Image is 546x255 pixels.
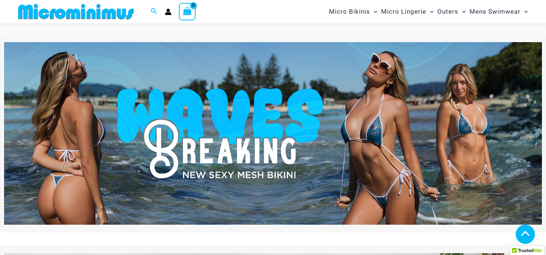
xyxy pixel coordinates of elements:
span: Menu Toggle [370,2,377,21]
span: Micro Bikinis [329,2,370,21]
span: Outers [437,2,458,21]
span: Menu Toggle [520,2,528,21]
a: OutersMenu ToggleMenu Toggle [435,2,468,21]
nav: Site Navigation [326,1,531,22]
a: Micro BikinisMenu ToggleMenu Toggle [327,2,379,21]
a: Search icon link [151,7,157,16]
span: Menu Toggle [426,2,434,21]
img: Waves Breaking Ocean Bikini Pack [4,42,542,225]
a: Account icon link [165,8,172,15]
a: View Shopping Cart, empty [179,3,196,20]
span: Menu Toggle [458,2,466,21]
img: MM SHOP LOGO FLAT [15,3,137,20]
span: Mens Swimwear [469,2,520,21]
span: Micro Lingerie [381,2,426,21]
a: Mens SwimwearMenu ToggleMenu Toggle [468,2,530,21]
a: Micro LingerieMenu ToggleMenu Toggle [379,2,435,21]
